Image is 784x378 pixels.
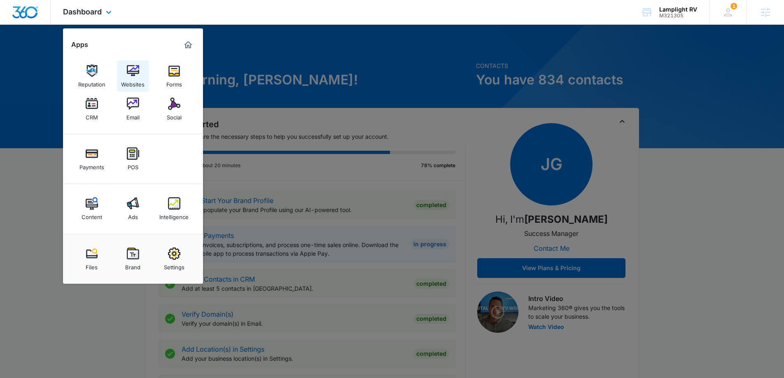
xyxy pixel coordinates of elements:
[76,243,107,275] a: Files
[117,143,149,175] a: POS
[730,3,737,9] span: 1
[182,38,195,51] a: Marketing 360® Dashboard
[121,77,145,88] div: Websites
[128,210,138,220] div: Ads
[78,77,105,88] div: Reputation
[164,260,184,271] div: Settings
[159,210,189,220] div: Intelligence
[76,193,107,224] a: Content
[86,260,98,271] div: Files
[76,61,107,92] a: Reputation
[71,41,88,49] h2: Apps
[167,110,182,121] div: Social
[159,93,190,125] a: Social
[117,193,149,224] a: Ads
[117,243,149,275] a: Brand
[659,13,697,19] div: account id
[86,110,98,121] div: CRM
[128,160,138,170] div: POS
[159,243,190,275] a: Settings
[76,93,107,125] a: CRM
[659,6,697,13] div: account name
[125,260,140,271] div: Brand
[117,93,149,125] a: Email
[76,143,107,175] a: Payments
[126,110,140,121] div: Email
[166,77,182,88] div: Forms
[730,3,737,9] div: notifications count
[82,210,102,220] div: Content
[63,7,102,16] span: Dashboard
[159,193,190,224] a: Intelligence
[117,61,149,92] a: Websites
[79,160,104,170] div: Payments
[159,61,190,92] a: Forms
